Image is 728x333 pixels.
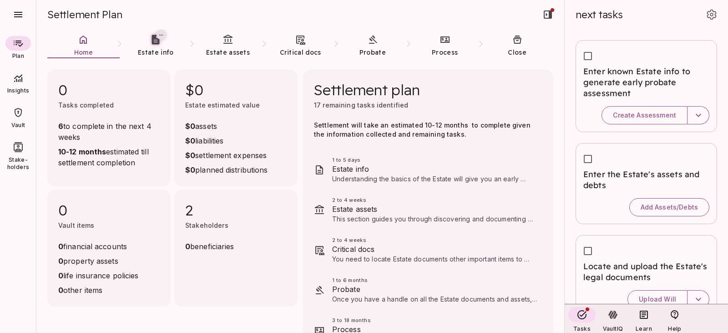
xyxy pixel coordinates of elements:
[280,48,321,56] span: Critical docs
[303,270,553,310] div: 1 to 6 monthsProbateOnce you have a handle on all the Estate documents and assets, you can make a...
[639,295,676,303] span: Upload Will
[332,215,534,268] span: This section guides you through discovering and documenting the deceased's financial assets and l...
[332,317,539,324] span: 3 to 18 months
[185,151,195,160] strong: $0
[332,196,539,204] span: 2 to 4 weeks
[576,40,717,132] div: Enter known Estate info to generate early probate assessmentCreate Assessment
[58,242,63,251] strong: 0
[629,198,709,216] button: Add Assets/Debts
[58,81,160,99] span: 0
[58,256,63,266] strong: 0
[185,101,260,109] span: Estate estimated value
[2,67,35,98] div: Insights
[185,122,195,131] strong: $0
[583,169,709,191] span: Enter the Estate's assets and debts
[573,325,591,332] span: Tasks
[332,164,539,174] span: Estate info
[174,70,298,186] div: $0Estate estimated value$0assets$0liabilities$0settlement expenses$0planned distributions
[185,150,268,161] span: settlement expenses
[314,81,420,99] span: Settlement plan
[602,106,688,124] button: Create Assessment
[636,325,652,332] span: Learn
[668,325,681,332] span: Help
[627,290,688,308] button: Upload Will
[206,48,250,56] span: Estate assets
[303,150,553,190] div: 1 to 5 daysEstate infoUnderstanding the basics of the Estate will give you an early perspective o...
[174,190,298,307] div: 2Stakeholders0beneficiaries
[138,48,173,56] span: Estate info
[359,48,386,56] span: Probate
[332,156,539,164] span: 1 to 5 days
[58,221,95,229] span: Vault items
[583,261,709,283] span: Locate and upload the Estate's legal documents
[185,135,268,146] span: liabilities
[332,244,539,255] span: Critical docs
[603,325,623,332] span: VaultIQ
[58,270,138,281] span: life insurance policies
[58,121,160,143] span: to complete in the next 4 weeks
[58,146,160,168] span: estimated till settlement completion
[58,101,114,109] span: Tasks completed
[11,122,25,129] span: Vault
[58,286,63,295] strong: 0
[185,121,268,132] span: assets
[576,235,717,316] div: Locate and upload the Estate's legal documentsUpload Will
[74,48,93,56] span: Home
[185,136,195,145] strong: $0
[332,236,539,244] span: 2 to 4 weeks
[185,221,228,229] span: Stakeholders
[303,230,553,270] div: 2 to 4 weeksCritical docsYou need to locate Estate documents other important items to settle the ...
[185,164,268,175] span: planned distributions
[576,8,623,21] span: next tasks
[58,256,138,266] span: property assets
[508,48,526,56] span: Close
[332,204,539,215] span: Estate assets
[58,122,63,131] strong: 6
[58,271,63,280] strong: 0
[58,285,138,296] span: other items
[613,111,676,119] span: Create Assessment
[303,190,553,230] div: 2 to 4 weeksEstate assetsThis section guides you through discovering and documenting the deceased...
[576,143,717,224] div: Enter the Estate's assets and debtsAdd Assets/Debts
[332,284,539,295] span: Probate
[47,8,122,21] span: Settlement Plan
[314,121,532,138] span: Settlement will take an estimated 10-12 months to complete given the information collected and re...
[2,87,35,94] span: Insights
[47,190,171,307] div: 0Vault items0financial accounts0property assets0life insurance policies0other items
[185,81,287,99] span: $0
[432,48,458,56] span: Process
[332,277,539,284] span: 1 to 6 months
[185,241,234,252] span: beneficiaries
[12,52,24,60] span: Plan
[185,201,287,219] span: 2
[314,101,408,109] span: 17 remaining tasks identified
[47,70,171,186] div: 0Tasks completed6to complete in the next 4 weeks10-12 monthsestimated till settlement completion
[641,203,698,211] span: Add Assets/Debts
[185,242,190,251] strong: 0
[58,241,138,252] span: financial accounts
[185,165,195,174] strong: $0
[58,201,160,219] span: 0
[332,255,531,299] span: You need to locate Estate documents other important items to settle the Estate, such as insurance...
[583,66,709,99] span: Enter known Estate info to generate early probate assessment
[58,147,106,156] strong: 10-12 months
[332,174,539,184] p: Understanding the basics of the Estate will give you an early perspective on what’s in store for ...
